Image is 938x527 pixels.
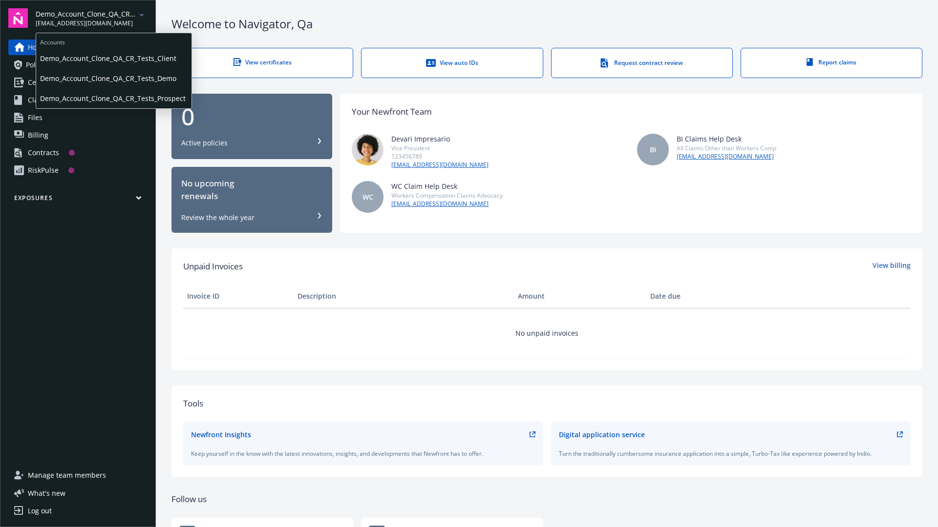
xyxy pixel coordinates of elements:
[741,48,922,78] a: Report claims
[8,194,148,206] button: Exposures
[8,75,148,90] a: Certificates
[8,127,148,143] a: Billing
[8,110,148,125] a: Files
[391,200,503,208] a: [EMAIL_ADDRESS][DOMAIN_NAME]
[677,134,776,144] div: BI Claims Help Desk
[28,162,59,178] div: RiskPulse
[28,145,59,161] div: Contracts
[181,105,322,128] div: 0
[192,58,333,66] div: View certificates
[559,449,903,458] div: Turn the traditionally cumbersome insurance application into a simple, Turbo-Tax like experience ...
[183,284,294,308] th: Invoice ID
[391,144,489,152] div: Vice President
[677,152,776,161] a: [EMAIL_ADDRESS][DOMAIN_NAME]
[391,152,489,161] div: 123456789
[391,191,503,200] div: Workers Compensation Claims Advocacy
[650,144,656,155] span: BI
[646,284,757,308] th: Date due
[352,105,432,118] div: Your Newfront Team
[40,88,188,108] span: Demo_Account_Clone_QA_CR_Tests_Prospect
[381,58,523,68] div: View auto IDs
[8,145,148,161] a: Contracts
[677,144,776,152] div: All Claims Other than Workers Comp
[28,488,65,498] span: What ' s new
[28,75,64,90] span: Certificates
[171,167,332,233] button: No upcomingrenewalsReview the whole year
[8,488,81,498] button: What's new
[36,8,148,28] button: Demo_Account_Clone_QA_CR_Tests_Prospect[EMAIL_ADDRESS][DOMAIN_NAME]arrowDropDown
[8,92,148,108] a: Claims
[294,284,514,308] th: Description
[28,467,106,483] span: Manage team members
[514,284,646,308] th: Amount
[391,181,503,191] div: WC Claim Help Desk
[136,9,148,20] a: arrowDropDown
[551,48,733,78] a: Request contract review
[362,192,373,202] span: WC
[873,260,911,273] a: View billing
[361,48,543,78] a: View auto IDs
[28,110,43,125] span: Files
[391,134,489,144] div: Devari Impresario
[571,58,713,68] div: Request contract review
[8,162,148,178] a: RiskPulse
[183,397,911,410] div: Tools
[8,40,148,55] a: Home
[761,58,902,66] div: Report claims
[171,48,353,78] a: View certificates
[171,94,332,160] button: 0Active policies
[36,9,136,19] span: Demo_Account_Clone_QA_CR_Tests_Prospect
[171,16,922,32] div: Welcome to Navigator , Qa
[40,68,188,88] span: Demo_Account_Clone_QA_CR_Tests_Demo
[26,57,50,73] span: Policies
[181,138,228,148] div: Active policies
[183,308,911,358] td: No unpaid invoices
[36,19,136,28] span: [EMAIL_ADDRESS][DOMAIN_NAME]
[36,33,192,48] span: Accounts
[352,134,384,165] img: photo
[181,177,322,203] div: No upcoming renewals
[171,493,922,506] div: Follow us
[28,40,47,55] span: Home
[40,48,188,68] span: Demo_Account_Clone_QA_CR_Tests_Client
[28,503,52,519] div: Log out
[183,260,243,273] span: Unpaid Invoices
[181,213,255,223] div: Review the whole year
[8,57,148,73] a: Policies
[28,92,50,108] span: Claims
[191,449,535,458] div: Keep yourself in the know with the latest innovations, insights, and developments that Newfront h...
[391,161,489,169] a: [EMAIL_ADDRESS][DOMAIN_NAME]
[8,467,148,483] a: Manage team members
[191,429,251,440] div: Newfront Insights
[8,8,28,28] img: navigator-logo.svg
[28,127,48,143] span: Billing
[559,429,645,440] div: Digital application service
